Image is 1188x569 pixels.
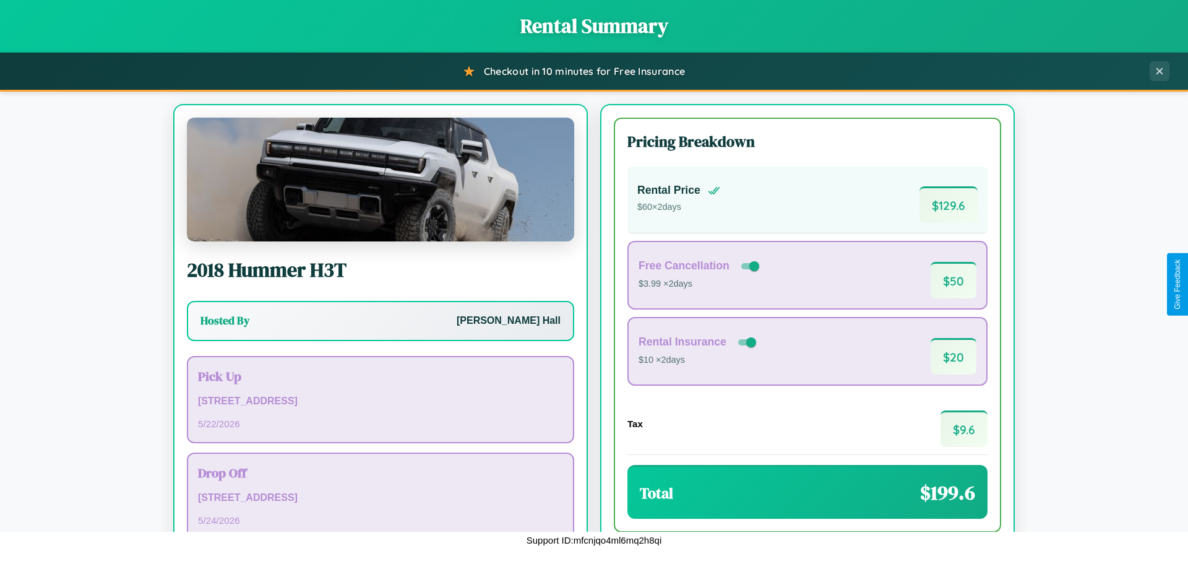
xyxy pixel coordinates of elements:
h3: Hosted By [200,313,249,328]
h3: Pick Up [198,367,563,385]
p: $ 60 × 2 days [637,199,720,215]
span: $ 9.6 [940,410,988,447]
p: $10 × 2 days [639,352,759,368]
div: Give Feedback [1173,259,1182,310]
h4: Rental Insurance [639,336,726,349]
img: Hummer H3T [187,118,574,241]
h4: Free Cancellation [639,259,730,272]
h2: 2018 Hummer H3T [187,256,574,284]
p: $3.99 × 2 days [639,276,762,292]
h3: Drop Off [198,464,563,482]
h1: Rental Summary [12,12,1176,40]
p: [STREET_ADDRESS] [198,489,563,507]
span: Checkout in 10 minutes for Free Insurance [484,65,685,77]
h3: Pricing Breakdown [627,131,988,152]
p: [PERSON_NAME] Hall [457,312,561,330]
p: [STREET_ADDRESS] [198,393,563,410]
h3: Total [640,483,673,503]
p: 5 / 24 / 2026 [198,512,563,529]
p: 5 / 22 / 2026 [198,415,563,432]
h4: Tax [627,419,643,429]
span: $ 129.6 [919,186,978,223]
h4: Rental Price [637,184,700,197]
span: $ 20 [931,338,976,375]
span: $ 50 [931,262,976,298]
p: Support ID: mfcnjqo4ml6mq2h8qi [527,532,661,549]
span: $ 199.6 [920,479,975,506]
